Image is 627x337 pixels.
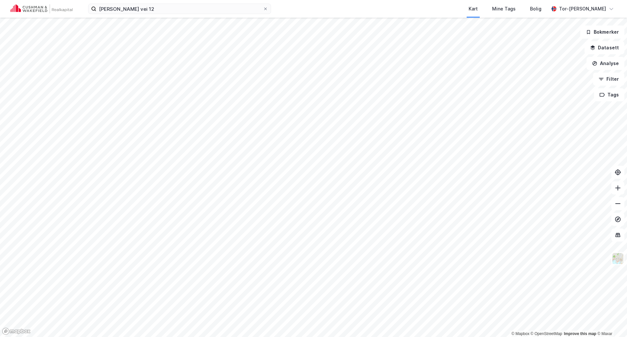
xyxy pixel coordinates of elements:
button: Filter [593,73,624,86]
button: Analyse [587,57,624,70]
img: cushman-wakefield-realkapital-logo.202ea83816669bd177139c58696a8fa1.svg [10,4,72,13]
div: Kart [469,5,478,13]
div: Tor-[PERSON_NAME] [559,5,606,13]
iframe: Chat Widget [594,306,627,337]
div: Kontrollprogram for chat [594,306,627,337]
a: OpenStreetMap [531,331,562,336]
button: Tags [594,88,624,101]
div: Bolig [530,5,541,13]
a: Mapbox homepage [2,328,31,335]
input: Søk på adresse, matrikkel, gårdeiere, leietakere eller personer [96,4,263,14]
div: Mine Tags [492,5,516,13]
button: Bokmerker [580,25,624,39]
a: Mapbox [511,331,529,336]
button: Datasett [585,41,624,54]
a: Improve this map [564,331,596,336]
img: Z [612,252,624,265]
